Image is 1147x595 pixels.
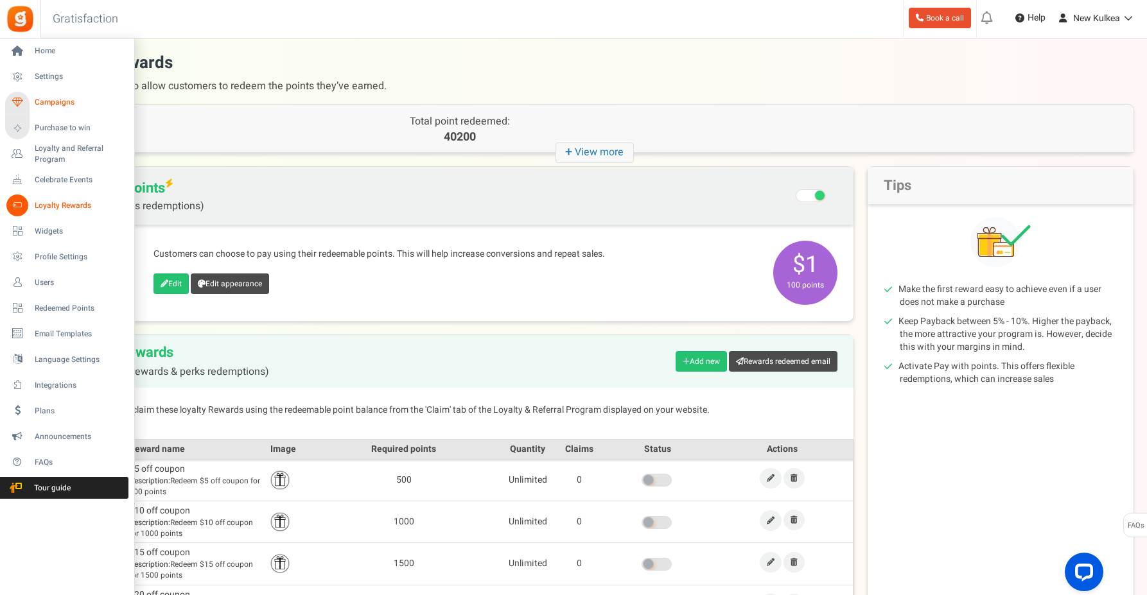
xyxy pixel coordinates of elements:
[760,552,782,573] a: Edit
[554,439,605,459] th: Claims
[5,194,128,216] a: Loyalty Rewards
[1010,8,1051,28] a: Help
[306,501,502,542] td: 1000
[35,277,125,288] span: Users
[5,66,128,88] a: Settings
[35,143,128,165] span: Loyalty and Referral Program
[35,46,125,56] span: Home
[900,283,1117,309] li: Make the first reward easy to achieve even if a user does not make a purchase
[129,517,264,539] span: Redeem $10 off coupon for 1000 points
[35,252,125,263] span: Profile Settings
[70,180,204,212] span: Pay with points
[35,354,125,365] span: Language Settings
[35,226,125,237] span: Widgets
[191,273,269,294] a: Edit appearance
[729,351,837,372] a: Rewards redeemed email
[35,431,125,442] span: Announcements
[270,554,290,573] img: Reward
[126,459,267,501] td: $5 off coupon
[270,470,290,490] img: Reward
[5,297,128,319] a: Redeemed Points
[153,248,760,261] p: Customers can choose to pay using their redeemable points. This will help increase conversions an...
[776,279,834,291] small: 100 points
[502,439,554,459] th: Quantity
[53,74,1134,98] span: Multiple options to allow customers to redeem the points they’ve earned.
[306,459,502,501] td: 500
[129,476,264,497] span: Redeem $5 off coupon for 500 points
[5,220,128,242] a: Widgets
[126,543,267,585] td: $15 off coupon
[126,439,267,459] th: Reward name
[5,426,128,447] a: Announcements
[711,439,854,459] th: Actions
[267,439,306,459] th: Image
[502,501,554,542] td: Unlimited
[784,468,805,488] a: Remove
[5,323,128,345] a: Email Templates
[70,200,204,212] span: (Flexible points redemptions)
[502,543,554,585] td: Unlimited
[909,8,971,28] a: Book a call
[35,380,125,391] span: Integrations
[5,143,128,165] a: Loyalty and Referral Program
[129,558,170,570] b: Description:
[760,468,782,488] a: Edit
[5,169,128,191] a: Celebrate Events
[35,406,125,417] span: Plans
[565,143,575,162] strong: +
[5,40,128,62] a: Home
[35,97,125,108] span: Campaigns
[5,451,128,473] a: FAQs
[306,439,502,459] th: Required points
[1073,12,1120,25] span: New Kulkea
[35,200,125,211] span: Loyalty Rewards
[554,501,605,542] td: 0
[306,543,502,585] td: 1500
[554,543,605,585] td: 0
[5,374,128,396] a: Integrations
[5,117,128,139] a: Purchase to win
[6,4,35,33] img: Gratisfaction
[35,71,125,82] span: Settings
[35,123,125,134] span: Purchase to win
[126,501,267,542] td: $10 off coupon
[5,400,128,422] a: Plans
[53,51,1134,98] h1: Loyalty rewards
[129,517,170,528] b: Description:
[784,510,805,530] a: Remove
[760,510,782,531] a: Edit
[129,559,264,581] span: Redeem $15 off coupon for 1500 points
[605,439,711,459] th: Status
[70,366,269,378] span: (Fixed points rewards & perks redemptions)
[554,459,605,501] td: 0
[5,349,128,370] a: Language Settings
[6,483,96,494] span: Tour guide
[502,459,554,501] td: Unlimited
[325,129,595,146] p: 40200
[970,217,1031,267] img: Tips
[129,475,170,487] b: Description:
[35,457,125,468] span: FAQs
[153,273,189,294] a: Edit
[900,315,1117,354] li: Keep Payback between 5% - 10%. Higher the payback, the more attractive your program is. However, ...
[35,329,125,340] span: Email Templates
[900,360,1117,386] li: Activate Pay with points. This offers flexible redemptions, which can increase sales
[676,351,727,372] a: Add new
[556,142,634,163] i: View more
[70,345,269,378] h2: Loyalty Rewards
[5,92,128,114] a: Campaigns
[5,272,128,293] a: Users
[270,512,290,531] img: Reward
[1127,513,1144,538] span: FAQs
[35,175,125,185] span: Celebrate Events
[325,114,595,129] p: Total point redeemed:
[35,303,125,314] span: Redeemed Points
[5,246,128,268] a: Profile Settings
[70,404,837,417] p: Customers can claim these loyalty Rewards using the redeemable point balance from the 'Claim' tab...
[773,241,837,305] span: $1
[868,167,1134,204] h2: Tips
[1024,12,1046,24] span: Help
[39,6,132,32] h3: Gratisfaction
[784,552,805,573] a: Remove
